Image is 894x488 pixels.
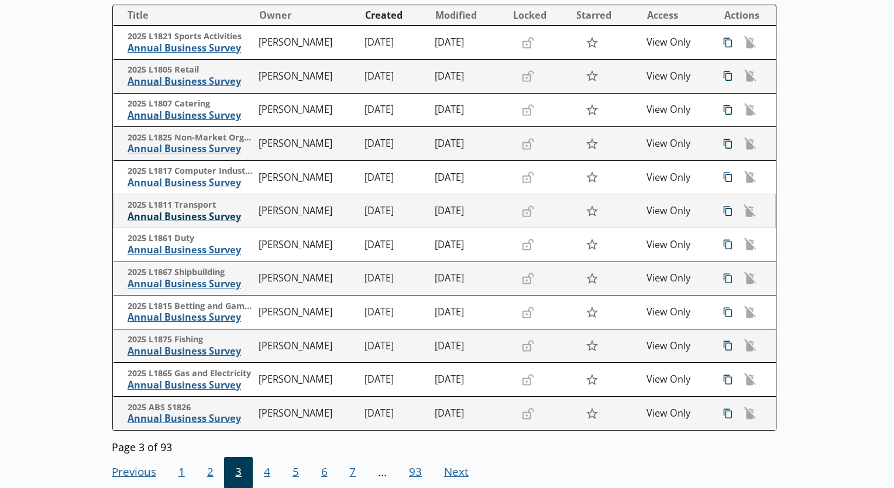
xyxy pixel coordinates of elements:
[360,295,430,329] td: [DATE]
[254,262,360,295] td: [PERSON_NAME]
[430,26,507,60] td: [DATE]
[128,98,254,109] span: 2025 L1807 Catering
[254,194,360,228] td: [PERSON_NAME]
[128,64,254,75] span: 2025 L1805 Retail
[579,65,604,87] button: Star
[128,166,254,177] span: 2025 L1817 Computer Industry
[128,301,254,312] span: 2025 L1815 Betting and Gaming
[128,244,254,256] span: Annual Business Survey
[128,345,254,358] span: Annual Business Survey
[430,228,507,262] td: [DATE]
[360,6,429,25] button: Created
[360,60,430,94] td: [DATE]
[579,32,604,54] button: Star
[579,402,604,424] button: Star
[430,93,507,127] td: [DATE]
[579,166,604,188] button: Star
[430,329,507,363] td: [DATE]
[360,194,430,228] td: [DATE]
[128,200,253,211] span: 2025 L1811 Transport
[642,397,712,431] td: View Only
[579,132,604,154] button: Star
[642,329,712,363] td: View Only
[128,379,254,391] span: Annual Business Survey
[642,26,712,60] td: View Only
[712,5,775,26] th: Actions
[431,6,507,25] button: Modified
[579,267,604,290] button: Star
[128,211,253,223] span: Annual Business Survey
[579,369,604,391] button: Star
[254,363,360,397] td: [PERSON_NAME]
[642,93,712,127] td: View Only
[642,295,712,329] td: View Only
[254,397,360,431] td: [PERSON_NAME]
[128,368,254,379] span: 2025 L1865 Gas and Electricity
[128,42,254,54] span: Annual Business Survey
[360,329,430,363] td: [DATE]
[254,26,360,60] td: [PERSON_NAME]
[128,31,254,42] span: 2025 L1821 Sports Activities
[254,329,360,363] td: [PERSON_NAME]
[254,127,360,161] td: [PERSON_NAME]
[642,160,712,194] td: View Only
[128,278,254,290] span: Annual Business Survey
[360,397,430,431] td: [DATE]
[254,93,360,127] td: [PERSON_NAME]
[572,6,641,25] button: Starred
[128,143,254,155] span: Annual Business Survey
[360,262,430,295] td: [DATE]
[360,26,430,60] td: [DATE]
[642,6,711,25] button: Access
[360,127,430,161] td: [DATE]
[128,233,254,244] span: 2025 L1861 Duty
[579,99,604,121] button: Star
[579,335,604,357] button: Star
[112,437,777,453] div: Page 3 of 93
[430,160,507,194] td: [DATE]
[360,363,430,397] td: [DATE]
[255,6,359,25] button: Owner
[642,262,712,295] td: View Only
[579,200,604,222] button: Star
[128,402,254,413] span: 2025 ABS S1826
[118,6,254,25] button: Title
[254,295,360,329] td: [PERSON_NAME]
[642,60,712,94] td: View Only
[128,334,254,345] span: 2025 L1875 Fishing
[642,228,712,262] td: View Only
[508,6,570,25] button: Locked
[642,194,712,228] td: View Only
[128,267,254,278] span: 2025 L1867 Shipbuilding
[254,228,360,262] td: [PERSON_NAME]
[254,160,360,194] td: [PERSON_NAME]
[430,194,507,228] td: [DATE]
[360,160,430,194] td: [DATE]
[430,363,507,397] td: [DATE]
[642,127,712,161] td: View Only
[430,262,507,295] td: [DATE]
[579,301,604,323] button: Star
[254,60,360,94] td: [PERSON_NAME]
[128,75,254,88] span: Annual Business Survey
[360,228,430,262] td: [DATE]
[579,233,604,256] button: Star
[430,295,507,329] td: [DATE]
[128,177,254,189] span: Annual Business Survey
[128,311,254,324] span: Annual Business Survey
[430,60,507,94] td: [DATE]
[128,132,254,143] span: 2025 L1825 Non-Market Organisations
[128,413,254,425] span: Annual Business Survey
[430,397,507,431] td: [DATE]
[360,93,430,127] td: [DATE]
[642,363,712,397] td: View Only
[430,127,507,161] td: [DATE]
[128,109,254,122] span: Annual Business Survey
